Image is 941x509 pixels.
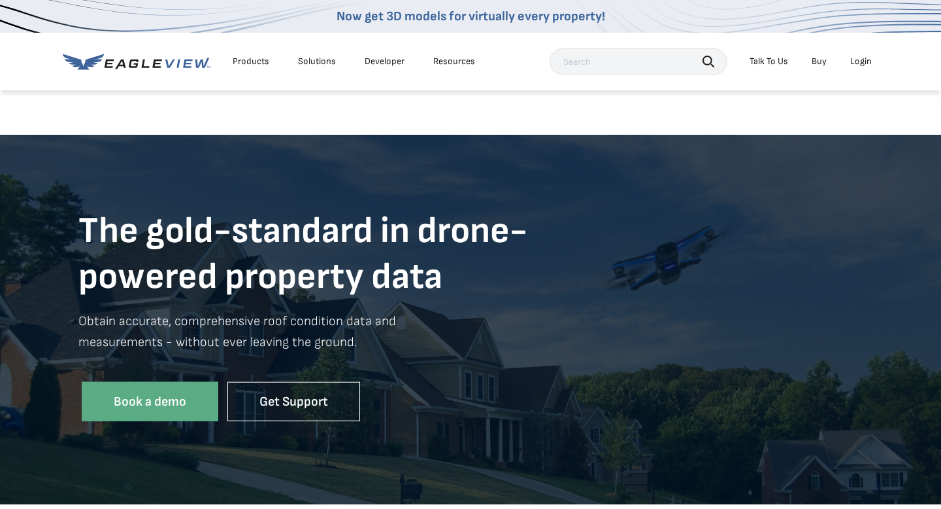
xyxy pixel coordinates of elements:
div: Talk To Us [750,56,788,67]
input: Search [550,48,727,75]
p: Obtain accurate, comprehensive roof condition data and measurements - without ever leaving the gr... [78,310,863,372]
div: Solutions [298,56,336,67]
div: Products [233,56,269,67]
a: Buy [812,56,827,67]
a: Now get 3D models for virtually every property! [337,9,605,24]
a: Book a demo [82,381,218,421]
div: Login [850,56,872,67]
a: Developer [365,56,404,67]
a: Get Support [227,381,360,421]
h1: The gold-standard in drone- powered property data [78,208,863,300]
div: Resources [433,56,475,67]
